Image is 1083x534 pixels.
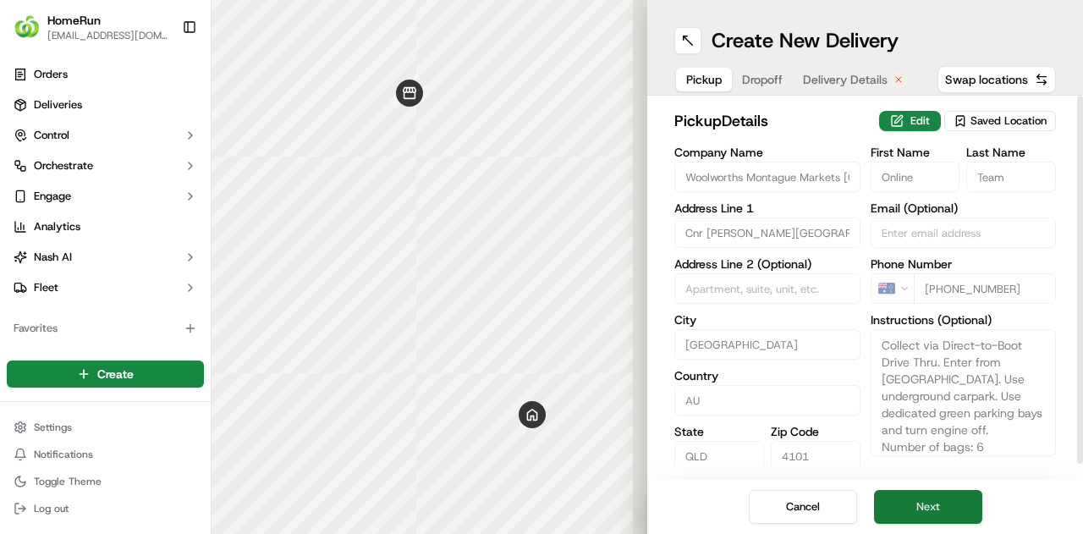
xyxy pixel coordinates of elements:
[7,122,204,149] button: Control
[966,146,1056,158] label: Last Name
[7,274,204,301] button: Fleet
[7,91,204,118] a: Deliveries
[712,27,899,54] h1: Create New Delivery
[674,314,860,326] label: City
[871,258,1057,270] label: Phone Number
[7,213,204,240] a: Analytics
[871,217,1057,248] input: Enter email address
[803,71,888,88] span: Delivery Details
[7,244,204,271] button: Nash AI
[674,426,764,438] label: State
[871,314,1057,326] label: Instructions (Optional)
[14,14,41,41] img: HomeRun
[970,113,1047,129] span: Saved Location
[34,158,93,173] span: Orchestrate
[874,490,982,524] button: Next
[674,146,860,158] label: Company Name
[7,183,204,210] button: Engage
[34,128,69,143] span: Control
[674,202,860,214] label: Address Line 1
[7,497,204,520] button: Log out
[97,366,134,383] span: Create
[945,71,1028,88] span: Swap locations
[34,421,72,434] span: Settings
[674,329,860,360] input: Enter city
[34,67,68,82] span: Orders
[871,162,960,192] input: Enter first name
[914,273,1057,304] input: Enter phone number
[34,475,102,488] span: Toggle Theme
[7,315,204,342] div: Favorites
[674,273,860,304] input: Apartment, suite, unit, etc.
[871,146,960,158] label: First Name
[674,441,764,471] input: Enter state
[674,385,860,416] input: Enter country
[742,71,783,88] span: Dropoff
[34,250,72,265] span: Nash AI
[686,71,722,88] span: Pickup
[871,202,1057,214] label: Email (Optional)
[749,490,857,524] button: Cancel
[7,361,204,388] button: Create
[674,370,860,382] label: Country
[7,61,204,88] a: Orders
[674,109,869,133] h2: pickup Details
[7,443,204,466] button: Notifications
[7,470,204,493] button: Toggle Theme
[674,217,860,248] input: Enter address
[771,426,860,438] label: Zip Code
[7,7,175,47] button: HomeRunHomeRun[EMAIL_ADDRESS][DOMAIN_NAME]
[944,109,1056,133] button: Saved Location
[47,29,168,42] button: [EMAIL_ADDRESS][DOMAIN_NAME]
[34,189,71,204] span: Engage
[879,111,941,131] button: Edit
[34,448,93,461] span: Notifications
[674,258,860,270] label: Address Line 2 (Optional)
[966,162,1056,192] input: Enter last name
[937,66,1056,93] button: Swap locations
[771,441,860,471] input: Enter zip code
[34,97,82,113] span: Deliveries
[871,329,1057,456] textarea: Collect via Direct-to-Boot Drive Thru. Enter from [GEOGRAPHIC_DATA]. Use underground carpark. Use...
[34,219,80,234] span: Analytics
[674,162,860,192] input: Enter company name
[47,12,101,29] button: HomeRun
[34,280,58,295] span: Fleet
[7,152,204,179] button: Orchestrate
[34,502,69,515] span: Log out
[7,416,204,439] button: Settings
